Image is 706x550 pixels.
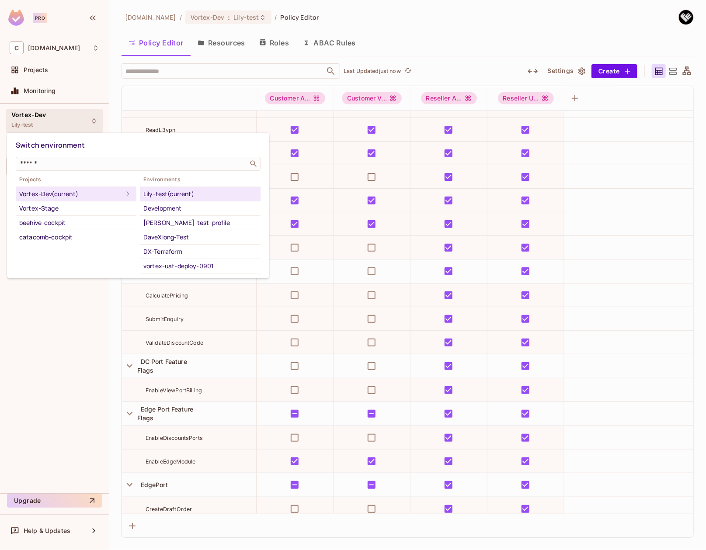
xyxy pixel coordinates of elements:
[140,176,261,183] span: Environments
[19,218,133,228] div: beehive-cockpit
[143,189,257,199] div: Lily-test (current)
[19,189,122,199] div: Vortex-Dev (current)
[16,140,85,150] span: Switch environment
[143,261,257,271] div: vortex-uat-deploy-0901
[143,203,257,214] div: Development
[19,232,133,242] div: catacomb-cockpit
[143,218,257,228] div: [PERSON_NAME]-test-profile
[19,203,133,214] div: Vortex-Stage
[143,232,257,242] div: DaveXiong-Test
[16,176,136,183] span: Projects
[143,246,257,257] div: DX-Terraform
